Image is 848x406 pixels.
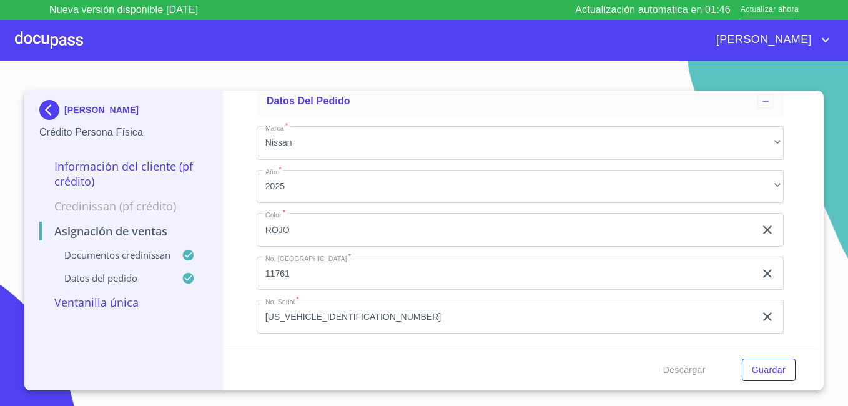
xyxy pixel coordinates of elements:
[257,86,784,116] div: Datos del pedido
[39,224,207,239] p: Asignación de Ventas
[760,222,775,237] button: clear input
[64,105,139,115] p: [PERSON_NAME]
[742,359,796,382] button: Guardar
[39,100,207,125] div: [PERSON_NAME]
[760,266,775,281] button: clear input
[39,125,207,140] p: Crédito Persona Física
[663,362,706,378] span: Descargar
[257,126,784,160] div: Nissan
[257,170,784,204] div: 2025
[707,30,818,50] span: [PERSON_NAME]
[39,295,207,310] p: Ventanilla única
[39,249,182,261] p: Documentos CrediNissan
[39,159,207,189] p: Información del cliente (PF crédito)
[39,100,64,120] img: Docupass spot blue
[267,96,350,106] span: Datos del pedido
[575,2,731,17] p: Actualización automatica en 01:46
[707,30,833,50] button: account of current user
[741,4,799,17] span: Actualizar ahora
[752,362,786,378] span: Guardar
[760,309,775,324] button: clear input
[49,2,198,17] p: Nueva versión disponible [DATE]
[658,359,711,382] button: Descargar
[39,199,207,214] p: Credinissan (PF crédito)
[39,272,182,284] p: Datos del pedido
